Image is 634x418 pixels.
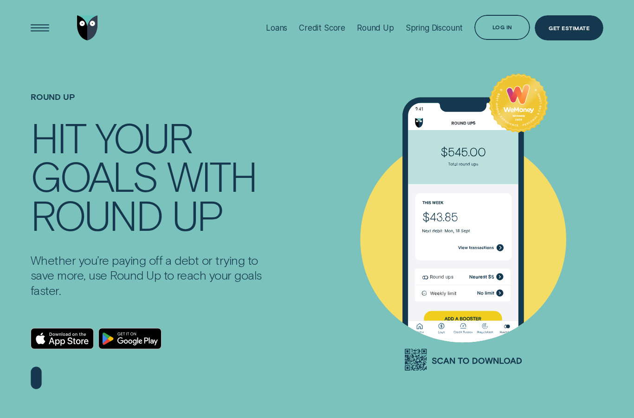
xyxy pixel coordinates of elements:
[31,253,271,298] p: Whether you’re paying off a debt or trying to save more, use Round Up to reach your goals faster.
[31,118,85,157] div: HIT
[357,23,394,33] div: Round Up
[98,328,162,349] a: Android App on Google Play
[77,15,98,40] img: Wisr
[535,15,603,40] a: Get Estimate
[31,328,94,349] a: Download on the App Store
[31,195,162,234] div: ROUND
[31,92,271,118] h1: Round Up
[266,23,287,33] div: Loans
[406,23,463,33] div: Spring Discount
[31,156,157,195] div: GOALS
[167,156,256,195] div: WITH
[31,118,271,234] h4: HIT YOUR GOALS WITH ROUND UP
[172,195,222,234] div: UP
[27,15,52,40] button: Open Menu
[95,118,192,157] div: YOUR
[474,15,530,40] button: Log in
[299,23,345,33] div: Credit Score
